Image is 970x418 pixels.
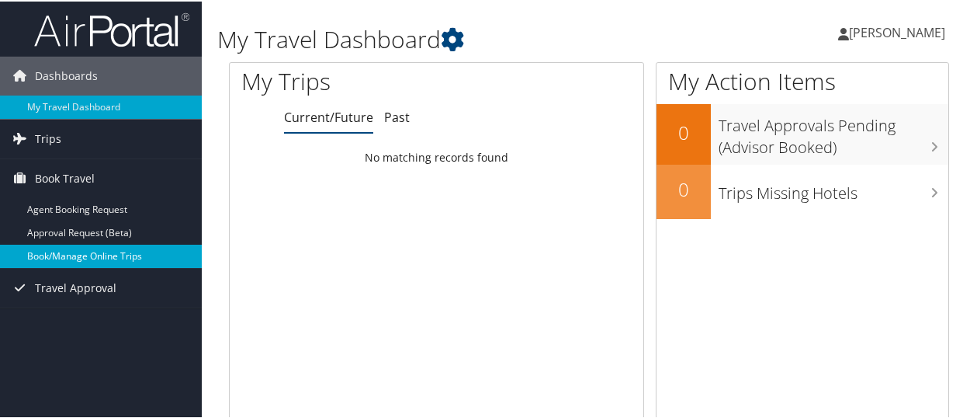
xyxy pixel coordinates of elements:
[656,163,948,218] a: 0Trips Missing Hotels
[656,103,948,162] a: 0Travel Approvals Pending (Advisor Booked)
[719,173,948,203] h3: Trips Missing Hotels
[384,107,410,124] a: Past
[656,64,948,96] h1: My Action Items
[656,118,711,145] h2: 0
[656,175,711,201] h2: 0
[35,55,98,94] span: Dashboards
[849,23,945,40] span: [PERSON_NAME]
[284,107,373,124] a: Current/Future
[241,64,459,96] h1: My Trips
[230,142,643,170] td: No matching records found
[35,267,116,306] span: Travel Approval
[34,10,189,47] img: airportal-logo.png
[838,8,961,54] a: [PERSON_NAME]
[217,22,713,54] h1: My Travel Dashboard
[35,118,61,157] span: Trips
[35,158,95,197] span: Book Travel
[719,106,948,157] h3: Travel Approvals Pending (Advisor Booked)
